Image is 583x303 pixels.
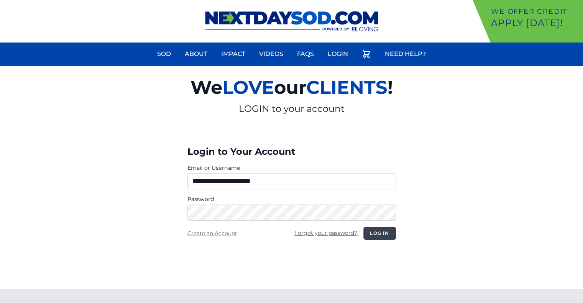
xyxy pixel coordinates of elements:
p: We offer Credit [491,6,580,17]
h2: We our ! [102,72,482,103]
span: CLIENTS [306,76,388,98]
button: Log in [363,227,396,240]
p: Apply [DATE]! [491,17,580,29]
a: FAQs [292,45,319,63]
a: Create an Account [187,230,237,237]
a: Need Help? [380,45,430,63]
a: Login [323,45,353,63]
label: Email or Username [187,164,396,172]
a: Impact [217,45,250,63]
a: About [180,45,212,63]
a: Forgot your password? [294,229,357,236]
a: Videos [255,45,288,63]
label: Password [187,195,396,203]
a: Sod [153,45,176,63]
p: LOGIN to your account [102,103,482,115]
span: LOVE [222,76,274,98]
h3: Login to Your Account [187,146,396,158]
